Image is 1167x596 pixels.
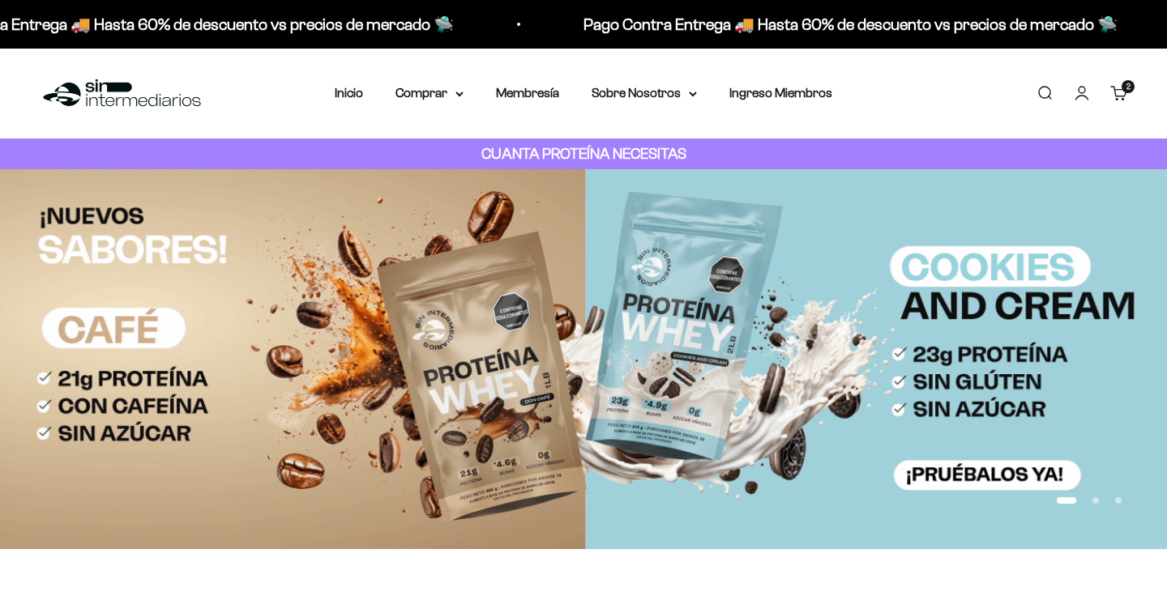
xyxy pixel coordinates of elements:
summary: Sobre Nosotros [592,83,697,104]
a: Membresía [496,86,559,100]
strong: CUANTA PROTEÍNA NECESITAS [481,145,686,162]
a: Ingreso Miembros [729,86,832,100]
summary: Comprar [395,83,464,104]
a: Inicio [335,86,363,100]
p: Pago Contra Entrega 🚚 Hasta 60% de descuento vs precios de mercado 🛸 [581,11,1115,37]
span: 2 [1126,83,1131,91]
